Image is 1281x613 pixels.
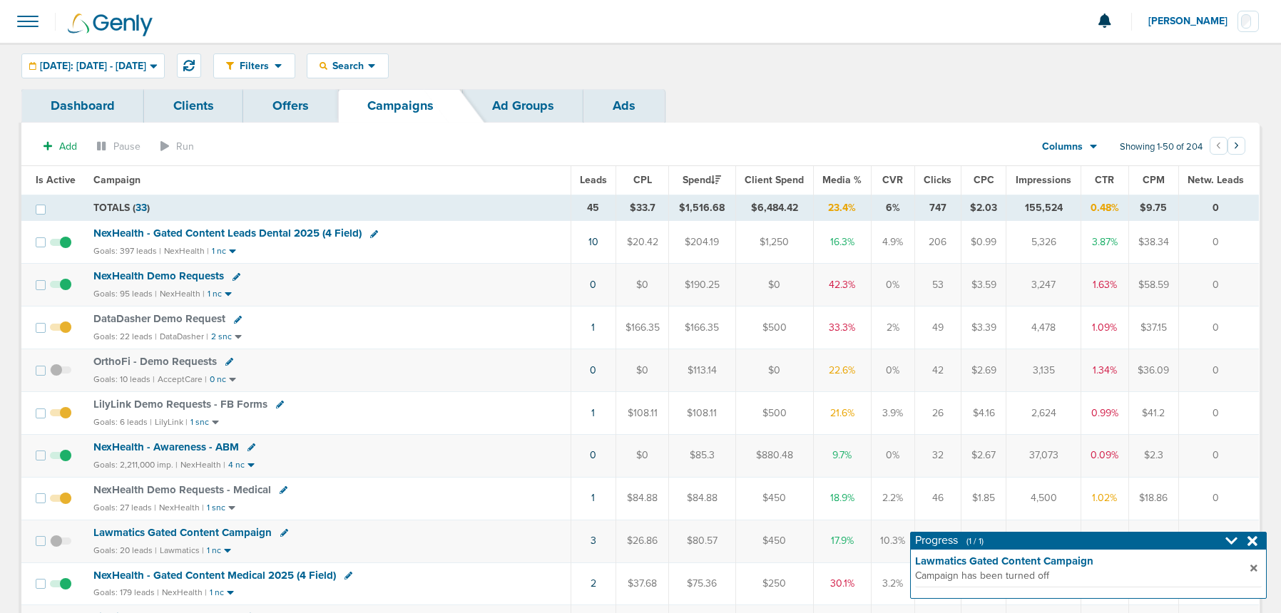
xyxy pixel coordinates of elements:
[93,398,267,411] span: LilyLink Demo Requests - FB Forms
[208,289,222,299] small: 1 nc
[872,306,915,349] td: 2%
[40,61,146,71] span: [DATE]: [DATE] - [DATE]
[1006,391,1081,434] td: 2,624
[160,331,208,341] small: DataDasher |
[93,312,225,325] span: DataDasher Demo Request
[158,374,207,384] small: AcceptCare |
[580,174,607,186] span: Leads
[914,221,961,264] td: 206
[93,269,224,282] span: NexHealth Demo Requests
[961,477,1006,520] td: $1.85
[93,227,362,239] span: NexHealth - Gated Content Leads Dental 2025 (4 Field)
[669,477,735,520] td: $84.88
[93,526,272,539] span: Lawmatics Gated Content Campaign
[1081,264,1128,306] td: 1.63%
[1081,434,1128,477] td: 0.09%
[159,503,204,512] small: NexHealth |
[160,545,204,555] small: Lawmatics |
[1081,306,1128,349] td: 1.09%
[210,587,224,598] small: 1 nc
[93,417,152,428] small: Goals: 6 leads |
[813,306,871,349] td: 33.3%
[36,136,85,157] button: Add
[745,174,804,186] span: Client Spend
[93,331,157,342] small: Goals: 22 leads |
[872,391,915,434] td: 3.9%
[136,202,147,214] span: 33
[669,391,735,434] td: $108.11
[180,460,225,470] small: NexHealth |
[1188,174,1244,186] span: Netw. Leads
[93,545,157,556] small: Goals: 20 leads |
[961,349,1006,392] td: $2.69
[813,391,871,434] td: 21.6%
[243,89,338,123] a: Offers
[961,520,1006,562] td: $2.78
[735,477,813,520] td: $450
[1143,174,1165,186] span: CPM
[591,321,595,334] a: 1
[210,374,226,385] small: 0 nc
[590,449,596,461] a: 0
[822,174,862,186] span: Media %
[590,364,596,376] a: 0
[1006,195,1081,221] td: 155,524
[616,195,669,221] td: $33.7
[591,407,595,419] a: 1
[211,331,232,342] small: 2 snc
[93,587,159,598] small: Goals: 179 leads |
[1128,349,1178,392] td: $36.09
[327,60,368,72] span: Search
[1128,264,1178,306] td: $58.59
[1120,141,1203,153] span: Showing 1-50 of 204
[1148,16,1237,26] span: [PERSON_NAME]
[591,577,596,589] a: 2
[93,289,157,299] small: Goals: 95 leads |
[144,89,243,123] a: Clients
[616,264,669,306] td: $0
[228,460,245,470] small: 4 nc
[93,483,271,496] span: NexHealth Demo Requests - Medical
[914,306,961,349] td: 49
[813,434,871,477] td: 9.7%
[93,246,161,257] small: Goals: 397 leads |
[915,554,1250,569] strong: Lawmatics Gated Content Campaign
[915,534,984,548] h4: Progress
[961,434,1006,477] td: $2.67
[162,587,207,597] small: NexHealth |
[36,174,76,186] span: Is Active
[1081,477,1128,520] td: 1.02%
[735,520,813,562] td: $450
[1178,434,1259,477] td: 0
[616,306,669,349] td: $166.35
[85,195,571,221] td: TOTALS ( )
[914,349,961,392] td: 42
[914,477,961,520] td: 46
[93,174,141,186] span: Campaign
[633,174,652,186] span: CPL
[1128,306,1178,349] td: $37.15
[735,264,813,306] td: $0
[1178,391,1259,434] td: 0
[160,289,205,299] small: NexHealth |
[207,545,221,556] small: 1 nc
[872,264,915,306] td: 0%
[961,195,1006,221] td: $2.03
[914,264,961,306] td: 53
[1006,264,1081,306] td: 3,247
[93,441,239,453] span: NexHealth - Awareness - ABM
[961,221,1006,264] td: $0.99
[1178,520,1259,562] td: 0
[735,434,813,477] td: $880.48
[93,374,155,385] small: Goals: 10 leads |
[591,492,595,504] a: 1
[1095,174,1114,186] span: CTR
[669,221,735,264] td: $204.19
[961,391,1006,434] td: $4.16
[616,477,669,520] td: $84.88
[735,349,813,392] td: $0
[813,349,871,392] td: 22.6%
[914,520,961,562] td: 29
[1081,520,1128,562] td: 1.24%
[669,306,735,349] td: $166.35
